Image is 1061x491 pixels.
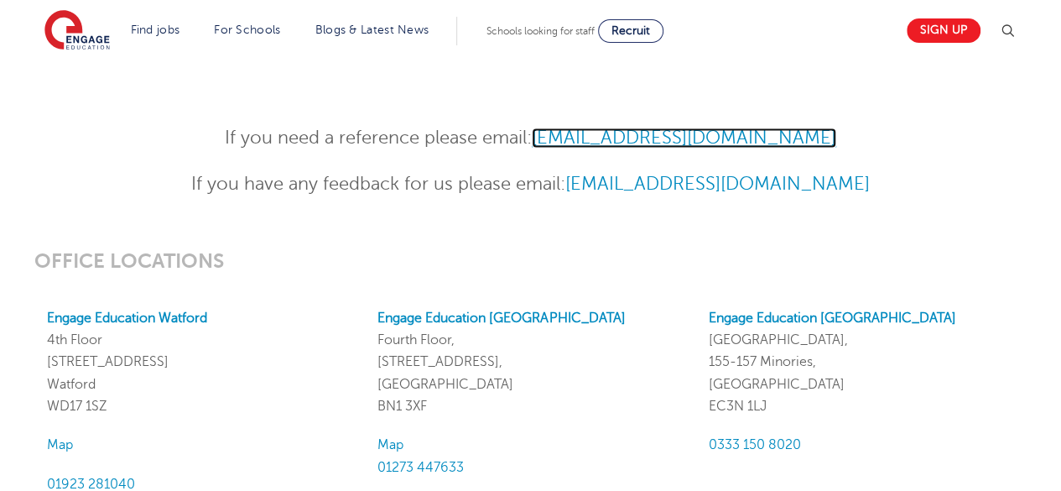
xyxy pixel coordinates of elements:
a: [EMAIL_ADDRESS][DOMAIN_NAME] [532,128,836,148]
a: For Schools [214,24,280,36]
a: [EMAIL_ADDRESS][DOMAIN_NAME] [565,174,870,194]
p: If you have any feedback for us please email: [119,170,942,199]
a: Engage Education [GEOGRAPHIC_DATA] [709,310,956,325]
p: Fourth Floor, [STREET_ADDRESS], [GEOGRAPHIC_DATA] BN1 3XF [377,306,683,416]
a: Sign up [907,18,980,43]
p: [GEOGRAPHIC_DATA], 155-157 Minories, [GEOGRAPHIC_DATA] EC3N 1LJ [709,306,1014,416]
a: Map [377,436,403,452]
a: 01923 281040 [47,476,135,491]
a: 01273 447633 [377,459,464,474]
a: Engage Education [GEOGRAPHIC_DATA] [377,310,625,325]
a: Recruit [598,19,663,43]
p: 4th Floor [STREET_ADDRESS] Watford WD17 1SZ [47,306,352,416]
img: Engage Education [44,10,110,52]
a: Find jobs [131,24,180,36]
span: Schools looking for staff [486,25,595,37]
span: Recruit [611,24,650,37]
a: Blogs & Latest News [315,24,429,36]
a: Map [47,436,73,452]
h3: OFFICE LOCATIONS [34,249,1027,273]
p: If you need a reference please email: [119,123,942,153]
a: Engage Education Watford [47,310,207,325]
a: 0333 150 8020 [709,436,801,452]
